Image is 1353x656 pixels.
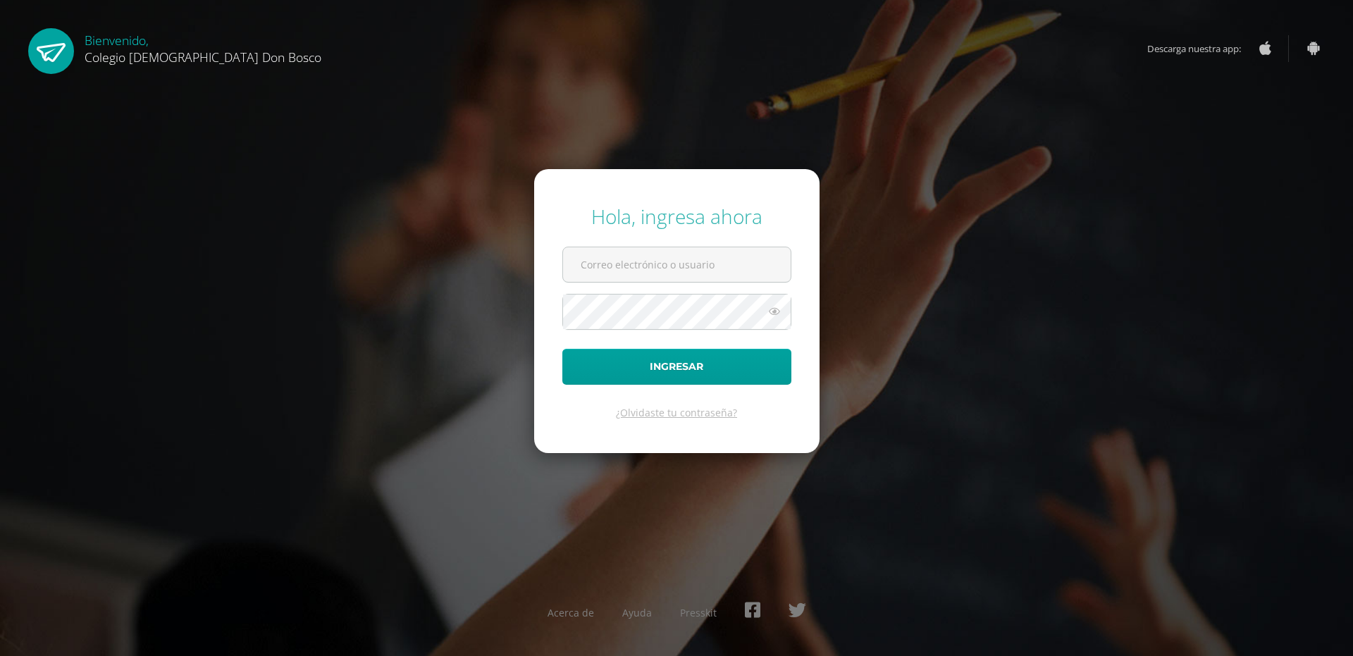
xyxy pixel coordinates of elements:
[562,203,791,230] div: Hola, ingresa ahora
[548,606,594,619] a: Acerca de
[85,49,321,66] span: Colegio [DEMOGRAPHIC_DATA] Don Bosco
[680,606,717,619] a: Presskit
[562,349,791,385] button: Ingresar
[563,247,791,282] input: Correo electrónico o usuario
[1147,35,1255,62] span: Descarga nuestra app:
[622,606,652,619] a: Ayuda
[616,406,737,419] a: ¿Olvidaste tu contraseña?
[85,28,321,66] div: Bienvenido,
